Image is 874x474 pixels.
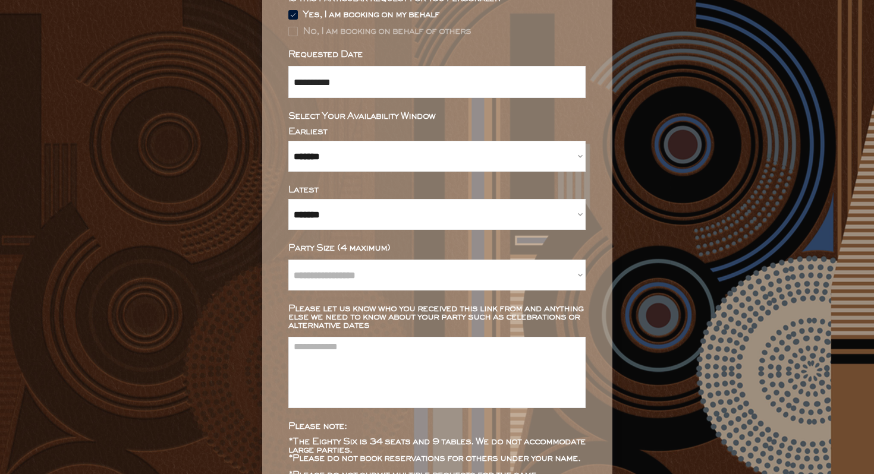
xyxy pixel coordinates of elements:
div: Requested Date [288,50,586,59]
div: Party Size (4 maximum) [288,244,586,252]
div: Please let us know who you received this link from and anything else we need to know about your p... [288,305,586,330]
div: Latest [288,186,586,194]
div: No, I am booking on behalf of others [303,27,471,36]
img: Rectangle%20315%20%281%29.svg [288,27,298,36]
div: Yes, I am booking on my behalf [303,11,439,19]
div: Please note: [288,422,586,431]
img: Group%2048096532.svg [288,10,298,20]
div: Earliest [288,128,586,136]
div: Select Your Availability Window [288,112,586,121]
